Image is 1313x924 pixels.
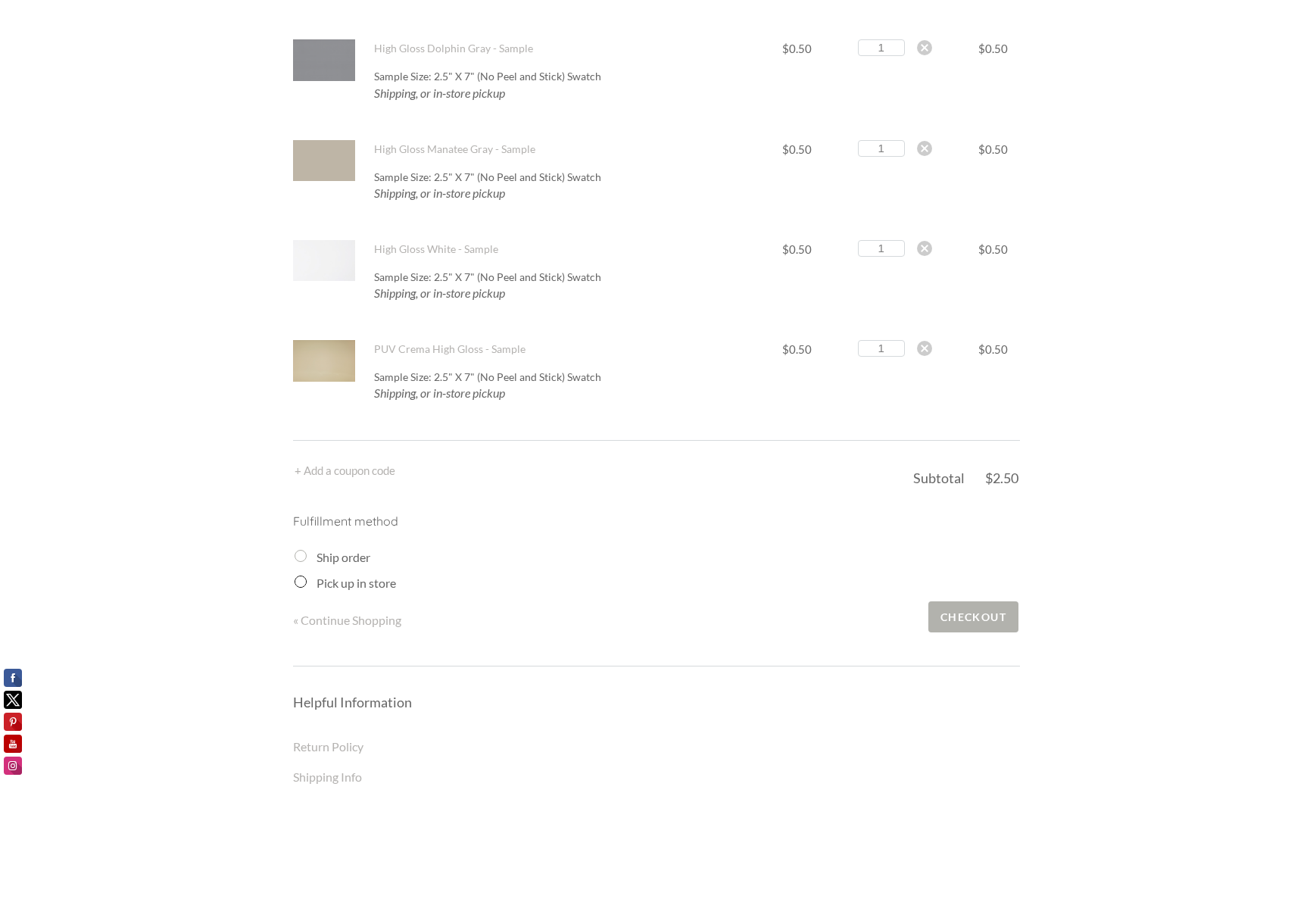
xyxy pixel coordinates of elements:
i: Shipping, or in-store pickup [374,286,505,300]
td: $0.50 [965,221,1020,321]
i: Shipping, or in-store pickup [374,186,505,200]
div: $0.50 [753,240,841,258]
i: Shipping, or in-store pickup [374,86,505,100]
label: Pick up in store [317,576,396,590]
p: Fulfillment method [293,512,1020,545]
a: Shipping Info [293,769,362,784]
div: $0.50 [753,140,841,158]
div: Delete item [917,241,932,256]
a: High Gloss White - Sample [374,242,498,255]
span: « Continue Shopping [293,613,401,627]
div: $0.50 [753,39,841,58]
div: Sample Size: 2.5" X 7" (No Peel and Stick) Swatch [374,370,753,384]
div: Delete item [917,40,932,55]
a: Return Policy [293,739,363,754]
a: Checkout [928,601,1018,632]
h4: Helpful Information [293,693,1020,711]
div: Sample Size: 2.5" X 7" (No Peel and Stick) Swatch [374,70,753,83]
td: $2.50 [985,461,1018,492]
a: High Gloss Dolphin Gray - Sample [374,42,533,55]
td: Subtotal [913,461,984,492]
div: Sample Size: 2.5" X 7" (No Peel and Stick) Swatch [374,270,753,284]
div: Sample Size: 2.5" X 7" (No Peel and Stick) Swatch [374,170,753,184]
td: $0.50 [965,20,1020,120]
a: + Add a coupon code [295,464,395,477]
div: $0.50 [753,340,841,358]
a: High Gloss Manatee Gray - Sample [374,142,535,155]
td: $0.50 [965,121,1020,221]
i: Shipping, or in-store pickup [374,386,505,400]
td: $0.50 [965,321,1020,421]
a: « Continue Shopping [293,610,927,629]
div: Delete item [917,341,932,356]
a: PUV Crema High Gloss - Sample [374,342,526,355]
div: Delete item [917,141,932,156]
label: Ship order [317,550,370,564]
